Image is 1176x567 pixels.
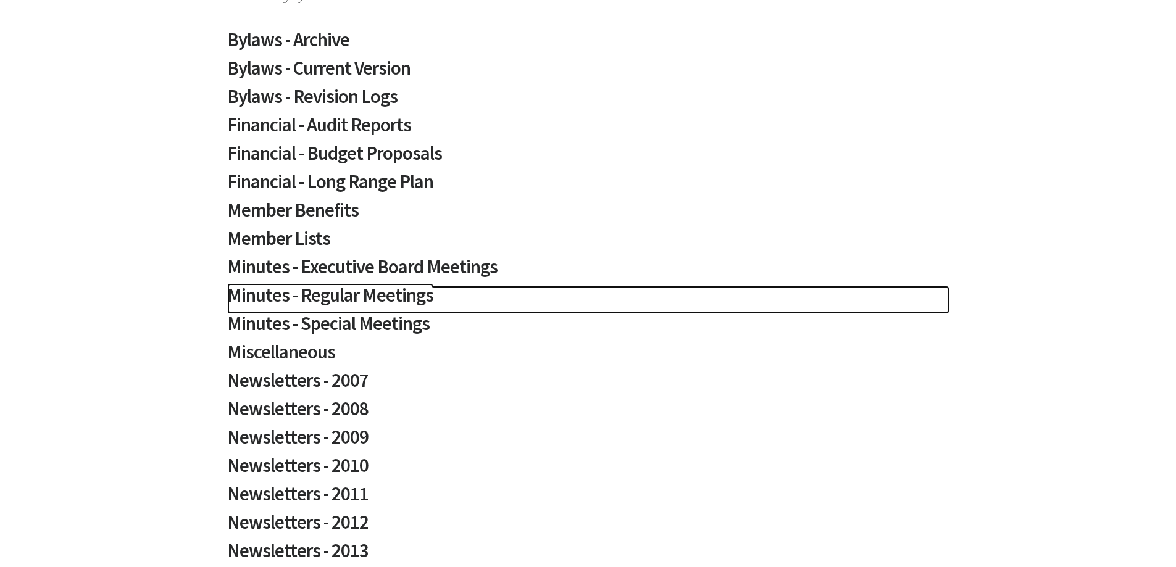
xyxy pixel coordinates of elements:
a: Newsletters - 2008 [227,399,949,428]
a: Newsletters - 2007 [227,371,949,399]
a: Minutes - Executive Board Meetings [227,257,949,286]
a: Minutes - Special Meetings [227,314,949,342]
a: Member Benefits [227,201,949,229]
a: Newsletters - 2012 [227,513,949,541]
a: Bylaws - Archive [227,30,949,59]
a: Financial - Budget Proposals [227,144,949,172]
a: Minutes - Regular Meetings [227,286,949,314]
a: Newsletters - 2010 [227,456,949,484]
a: Newsletters - 2011 [227,484,949,513]
a: Member Lists [227,229,949,257]
a: Financial - Audit Reports [227,115,949,144]
a: Bylaws - Revision Logs [227,87,949,115]
a: Financial - Long Range Plan [227,172,949,201]
a: Newsletters - 2009 [227,428,949,456]
a: Miscellaneous [227,342,949,371]
a: Bylaws - Current Version [227,59,949,87]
